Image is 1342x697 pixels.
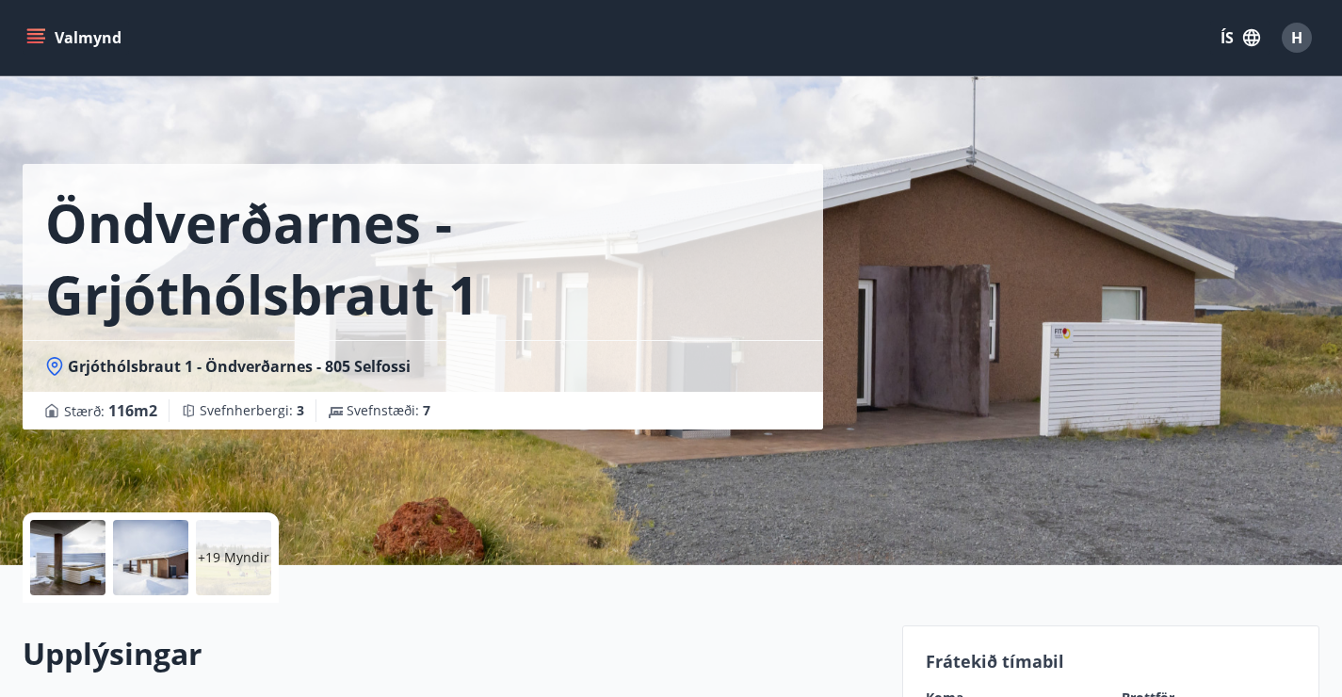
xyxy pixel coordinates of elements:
[68,356,411,377] span: Grjóthólsbraut 1 - Öndverðarnes - 805 Selfossi
[108,400,157,421] span: 116 m2
[45,186,800,330] h1: Öndverðarnes - Grjóthólsbraut 1
[423,401,430,419] span: 7
[347,401,430,420] span: Svefnstæði :
[1291,27,1302,48] span: H
[198,548,269,567] p: +19 Myndir
[23,21,129,55] button: menu
[64,399,157,422] span: Stærð :
[23,633,880,674] h2: Upplýsingar
[200,401,304,420] span: Svefnherbergi :
[297,401,304,419] span: 3
[1274,15,1319,60] button: H
[1210,21,1270,55] button: ÍS
[926,649,1296,673] p: Frátekið tímabil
